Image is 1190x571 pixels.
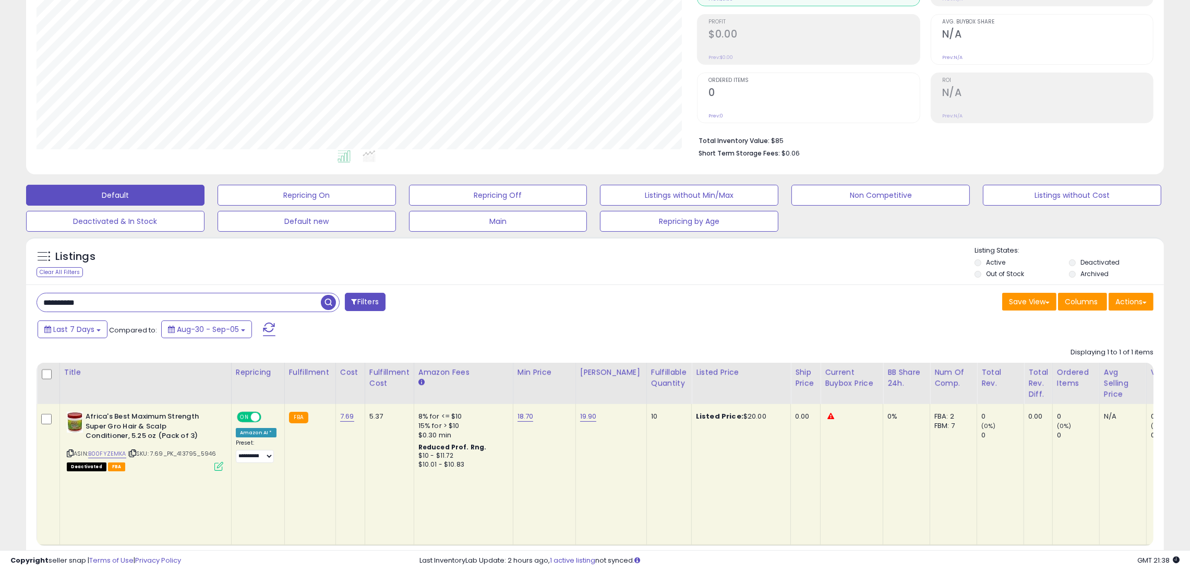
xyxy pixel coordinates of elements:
[369,412,406,421] div: 5.37
[981,412,1024,421] div: 0
[236,367,280,378] div: Repricing
[651,412,683,421] div: 10
[795,367,816,389] div: Ship Price
[418,443,487,451] b: Reduced Prof. Rng.
[1137,555,1180,565] span: 2025-09-15 21:38 GMT
[600,185,778,206] button: Listings without Min/Max
[10,556,181,566] div: seller snap | |
[55,249,95,264] h5: Listings
[67,412,83,433] img: 41PiF0D+R4S._SL40_.jpg
[1065,296,1098,307] span: Columns
[1104,412,1138,421] div: N/A
[791,185,970,206] button: Non Competitive
[795,412,812,421] div: 0.00
[942,87,1153,101] h2: N/A
[26,211,205,232] button: Deactivated & In Stock
[708,78,919,84] span: Ordered Items
[699,149,780,158] b: Short Term Storage Fees:
[708,113,723,119] small: Prev: 0
[340,367,360,378] div: Cost
[1109,293,1153,311] button: Actions
[37,267,83,277] div: Clear All Filters
[942,19,1153,25] span: Avg. Buybox Share
[418,431,505,440] div: $0.30 min
[825,367,879,389] div: Current Buybox Price
[289,412,308,423] small: FBA
[708,87,919,101] h2: 0
[696,367,786,378] div: Listed Price
[218,185,396,206] button: Repricing On
[89,555,134,565] a: Terms of Use
[1071,348,1153,358] div: Displaying 1 to 1 of 1 items
[218,211,396,232] button: Default new
[109,325,157,335] span: Compared to:
[518,367,571,378] div: Min Price
[699,136,770,145] b: Total Inventory Value:
[1057,367,1095,389] div: Ordered Items
[418,451,505,460] div: $10 - $11.72
[10,555,49,565] strong: Copyright
[1058,293,1107,311] button: Columns
[699,134,1146,146] li: $85
[1057,422,1072,430] small: (0%)
[942,78,1153,84] span: ROI
[975,246,1164,256] p: Listing States:
[238,413,251,422] span: ON
[418,460,505,469] div: $10.01 - $10.83
[887,412,922,421] div: 0%
[934,412,969,421] div: FBA: 2
[236,439,277,462] div: Preset:
[1002,293,1056,311] button: Save View
[580,411,597,422] a: 19.90
[1151,367,1189,378] div: Velocity
[409,211,587,232] button: Main
[1028,412,1044,421] div: 0.00
[518,411,534,422] a: 18.70
[696,411,743,421] b: Listed Price:
[708,19,919,25] span: Profit
[942,28,1153,42] h2: N/A
[782,148,800,158] span: $0.06
[580,367,642,378] div: [PERSON_NAME]
[1057,412,1099,421] div: 0
[53,324,94,335] span: Last 7 Days
[934,421,969,431] div: FBM: 7
[934,367,972,389] div: Num of Comp.
[409,185,587,206] button: Repricing Off
[550,555,595,565] a: 1 active listing
[135,555,181,565] a: Privacy Policy
[419,556,1180,566] div: Last InventoryLab Update: 2 hours ago, not synced.
[260,413,277,422] span: OFF
[708,54,733,61] small: Prev: $0.00
[1028,367,1048,400] div: Total Rev. Diff.
[345,293,386,311] button: Filters
[418,378,425,387] small: Amazon Fees.
[418,367,509,378] div: Amazon Fees
[942,54,963,61] small: Prev: N/A
[86,412,212,444] b: Africa's Best Maximum Strength Super Gro Hair & Scalp Conditioner, 5.25 oz (Pack of 3)
[67,462,106,471] span: All listings that are unavailable for purchase on Amazon for any reason other than out-of-stock
[38,320,107,338] button: Last 7 Days
[177,324,239,335] span: Aug-30 - Sep-05
[64,367,227,378] div: Title
[942,113,963,119] small: Prev: N/A
[981,367,1019,389] div: Total Rev.
[340,411,354,422] a: 7.69
[418,421,505,431] div: 15% for > $10
[1151,422,1165,430] small: (0%)
[26,185,205,206] button: Default
[418,412,505,421] div: 8% for <= $10
[696,412,783,421] div: $20.00
[651,367,687,389] div: Fulfillable Quantity
[236,428,277,437] div: Amazon AI *
[88,449,126,458] a: B00FYZEMKA
[986,258,1005,267] label: Active
[67,412,223,470] div: ASIN:
[108,462,126,471] span: FBA
[983,185,1161,206] button: Listings without Cost
[708,28,919,42] h2: $0.00
[1080,258,1120,267] label: Deactivated
[981,422,996,430] small: (0%)
[986,269,1024,278] label: Out of Stock
[161,320,252,338] button: Aug-30 - Sep-05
